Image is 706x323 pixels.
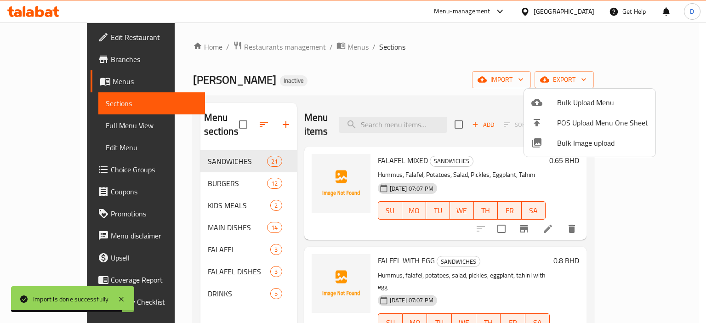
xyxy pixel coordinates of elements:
span: POS Upload Menu One Sheet [557,117,648,128]
span: Bulk Image upload [557,137,648,148]
span: Bulk Upload Menu [557,97,648,108]
li: Upload bulk menu [524,92,655,113]
div: Import is done successfully [33,294,108,304]
li: POS Upload Menu One Sheet [524,113,655,133]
